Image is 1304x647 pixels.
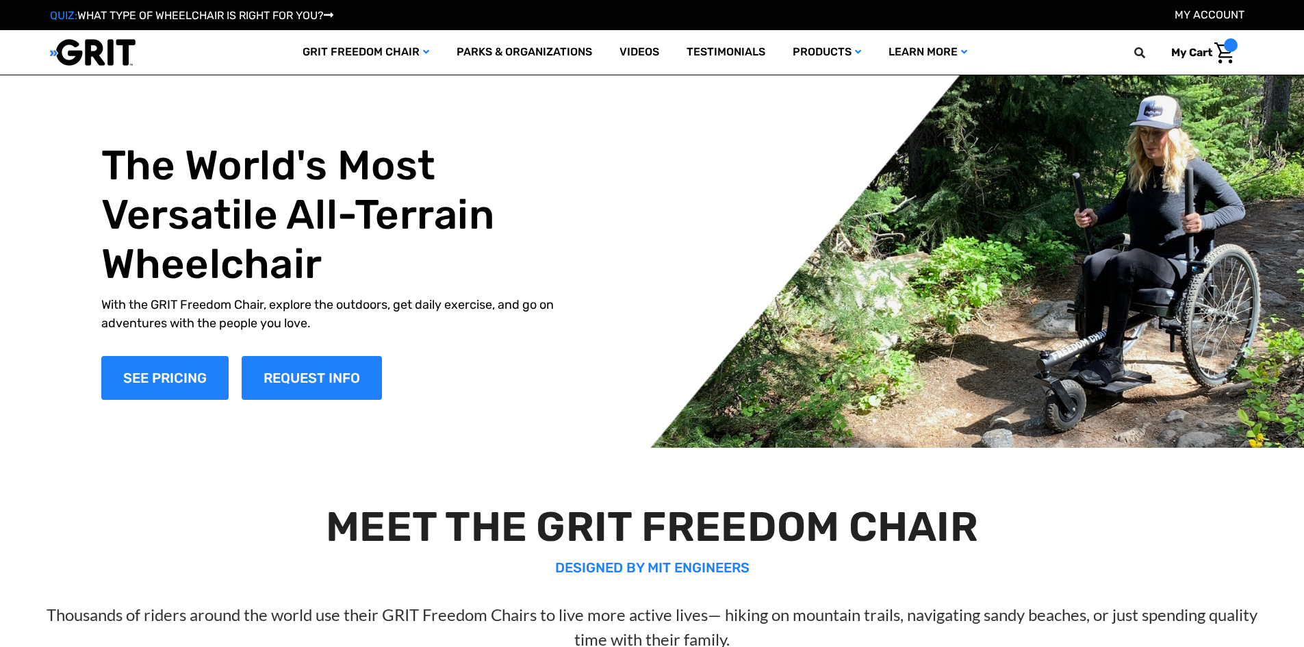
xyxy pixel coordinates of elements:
img: GRIT All-Terrain Wheelchair and Mobility Equipment [50,38,136,66]
a: Account [1175,8,1244,21]
p: DESIGNED BY MIT ENGINEERS [33,557,1272,578]
a: Videos [606,30,673,75]
input: Search [1140,38,1161,67]
a: Products [779,30,875,75]
a: Shop Now [101,356,229,400]
a: Parks & Organizations [443,30,606,75]
a: QUIZ:WHAT TYPE OF WHEELCHAIR IS RIGHT FOR YOU? [50,9,333,22]
a: Slide number 1, Request Information [242,356,382,400]
span: My Cart [1171,46,1212,59]
a: Cart with 0 items [1161,38,1238,67]
h1: The World's Most Versatile All-Terrain Wheelchair [101,141,585,289]
h2: MEET THE GRIT FREEDOM CHAIR [33,503,1272,552]
img: Cart [1214,42,1234,64]
a: GRIT Freedom Chair [289,30,443,75]
p: With the GRIT Freedom Chair, explore the outdoors, get daily exercise, and go on adventures with ... [101,296,585,333]
a: Testimonials [673,30,779,75]
span: QUIZ: [50,9,77,22]
a: Learn More [875,30,981,75]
